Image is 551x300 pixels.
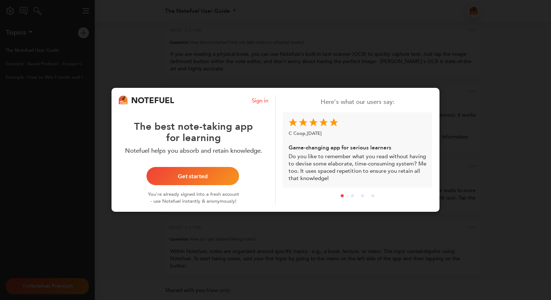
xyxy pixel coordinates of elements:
[119,96,128,105] img: logo.png
[147,186,240,205] div: You're already signed into a fresh account - use Notefuel instantly & anonymously!
[119,144,268,156] div: Notefuel helps you absorb and retain knowledge.
[131,95,174,106] div: NOTEFUEL
[146,167,239,186] button: Get started
[155,174,230,179] div: Get started
[283,98,432,106] div: Here's what our users say:
[329,118,338,127] img: star.png
[283,112,432,188] div: Do you like to remember what you read without having to devise some elaborate, time-consuming sys...
[309,118,318,127] img: star.png
[319,118,328,127] img: star.png
[119,106,268,144] div: The best note-taking app for learning
[289,143,426,153] div: Game-changing app for serious learners
[299,118,308,127] img: star.png
[252,97,268,104] a: Sign in
[289,118,297,127] img: star.png
[289,129,426,143] div: C Coop , [DATE]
